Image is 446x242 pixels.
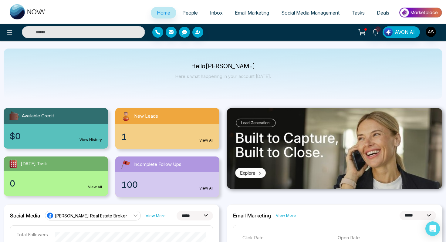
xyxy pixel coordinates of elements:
img: followUps.svg [120,159,131,170]
h2: Social Media [10,213,40,219]
button: AVON AI [383,26,420,38]
span: Available Credit [22,113,54,119]
span: $0 [10,130,21,143]
a: Deals [371,7,395,18]
span: [PERSON_NAME] Real Estate Broker [55,213,127,219]
a: Home [151,7,176,18]
p: Open Rate [338,234,427,241]
a: View More [146,213,166,219]
a: View All [199,138,213,143]
span: 100 [121,178,138,191]
a: Incomplete Follow Ups100View All [112,156,223,197]
a: Tasks [346,7,371,18]
img: newLeads.svg [120,110,132,122]
a: Social Media Management [275,7,346,18]
span: New Leads [134,113,158,120]
span: Home [157,10,170,16]
img: Lead Flow [384,28,393,36]
span: 1 [121,130,127,143]
a: Inbox [204,7,229,18]
img: . [227,108,442,189]
span: Social Media Management [281,10,340,16]
a: View All [88,184,102,190]
p: Total Followers [16,232,48,237]
a: New Leads1View All [112,108,223,149]
p: Hello [PERSON_NAME] [175,64,271,69]
span: Email Marketing [235,10,269,16]
p: Click Rate [242,234,332,241]
a: View More [276,213,296,218]
span: Tasks [352,10,365,16]
a: People [176,7,204,18]
div: Open Intercom Messenger [425,221,440,236]
span: 0 [10,177,15,190]
span: [DATE] Task [21,160,47,167]
img: availableCredit.svg [8,110,19,121]
h2: Email Marketing [233,213,271,219]
span: Inbox [210,10,223,16]
a: View History [79,137,102,143]
p: Here's what happening in your account [DATE]. [175,74,271,79]
img: Nova CRM Logo [10,4,46,19]
a: View All [199,186,213,191]
a: Email Marketing [229,7,275,18]
span: 2 [375,26,381,32]
span: Deals [377,10,389,16]
a: 2 [368,26,383,37]
img: Market-place.gif [398,6,442,19]
span: Incomplete Follow Ups [133,161,181,168]
span: People [182,10,198,16]
img: User Avatar [426,27,436,37]
span: AVON AI [395,29,415,36]
img: todayTask.svg [8,159,18,169]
